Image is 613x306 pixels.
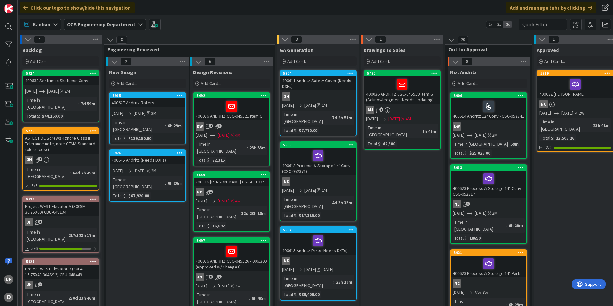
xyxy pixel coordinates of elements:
[194,273,269,281] div: JH
[468,149,492,157] div: $25.025.00
[121,58,131,65] span: 2
[379,107,383,112] span: 3
[211,222,226,229] div: 16,092
[112,119,165,133] div: Time in [GEOGRAPHIC_DATA]
[492,210,498,217] div: 2M
[282,212,296,219] div: Total $
[25,291,66,305] div: Time in [GEOGRAPHIC_DATA]
[506,2,596,13] div: Add and manage tabs by clicking
[107,46,267,53] span: Engineering Reviewed
[280,70,357,136] a: 5904400611 Andritz Safety Cover (Needs DXFs)DH[DATE][DATE]2MTime in [GEOGRAPHIC_DATA]:7d 8h 51mTo...
[475,289,489,295] i: Not Set
[112,135,126,142] div: Total $
[282,275,333,289] div: Time in [GEOGRAPHIC_DATA]
[248,144,267,151] div: 23h 53m
[151,167,156,174] div: 2M
[134,110,146,117] span: [DATE]
[109,149,186,202] a: 5926400645 Andritz (Needs DXFs)[DATE][DATE]2MTime in [GEOGRAPHIC_DATA]:6h 26mTotal $:$67,920.00
[23,202,99,216] div: Project WEST Elevator A (3009M - 30.75X60) CBU-048134
[25,281,33,289] div: JH
[196,188,204,196] div: DH
[322,102,327,109] div: 2M
[196,222,210,229] div: Total $
[196,157,210,164] div: Total $
[23,128,99,134] div: 5779
[22,196,99,253] a: 5626Project WEST Elevator A (3009M - 30.75X60) CBU-048134JHTime in [GEOGRAPHIC_DATA]:217d 23h 17m5/6
[453,140,508,148] div: Time in [GEOGRAPHIC_DATA]
[453,200,461,208] div: NC
[25,228,66,242] div: Time in [GEOGRAPHIC_DATA]
[127,192,151,199] div: $67,920.00
[282,111,330,125] div: Time in [GEOGRAPHIC_DATA]
[30,58,51,64] span: Add Card...
[194,93,269,120] div: 5492400036 ANDRITZ CSC-045521 Item C
[451,171,526,198] div: 400623 Process & Storage 14" Conv CSC-052317
[450,69,477,75] span: Not Andritz
[38,220,42,224] span: 3
[544,58,565,64] span: Add Card...
[453,122,461,131] div: BW
[592,122,611,129] div: 23h 41m
[247,144,248,151] span: :
[110,150,185,156] div: 5926
[194,172,269,186] div: 5839400516 [PERSON_NAME] CSC-051974
[367,71,440,76] div: 5490
[113,151,185,155] div: 5926
[4,4,13,13] img: Visit kanbanzone.com
[194,98,269,120] div: 400036 ANDRITZ CSC-045521 Item C
[217,124,222,128] span: 1
[330,114,331,121] span: :
[4,275,13,284] div: uh
[450,92,527,159] a: 5906400614 Andritz 12" Conv - CSC-052341BW[DATE][DATE]2MTime in [GEOGRAPHIC_DATA]:59mTotal $:$25....
[280,233,356,255] div: 400615 Andritz Parts (Needs DXFs)
[291,36,302,43] span: 3
[381,140,397,147] div: 42,300
[451,93,526,120] div: 5906400614 Andritz 12" Conv - CSC-052341
[451,250,526,277] div: 5921400623 Process & Storage 14" Parts
[25,113,39,120] div: Total $
[537,47,559,53] span: Approved
[23,71,99,76] div: 5924
[151,110,156,117] div: 3M
[451,200,526,208] div: NC
[297,291,321,298] div: $89,400.00
[453,132,465,139] span: [DATE]
[166,180,183,187] div: 6h 26m
[366,106,374,114] div: MJ
[282,196,330,210] div: Time in [GEOGRAPHIC_DATA]
[537,100,613,108] div: NC
[64,88,70,95] div: 2M
[25,166,70,180] div: Time in [GEOGRAPHIC_DATA]
[450,164,527,244] a: 5913400623 Process & Storage 14" Conv CSC-052317NC[DATE][DATE]2MTime in [GEOGRAPHIC_DATA]:6h 29mT...
[23,76,99,85] div: 400638 Sentrimax Shaftless Conv
[304,187,316,194] span: [DATE]
[235,198,241,204] div: 4W
[421,128,438,135] div: 1h 49m
[26,197,99,201] div: 5626
[194,93,269,98] div: 5492
[109,69,136,75] span: New Design
[23,218,99,226] div: JH
[25,88,37,95] span: [DATE]
[197,93,269,98] div: 5492
[117,81,137,86] span: Add Card...
[23,156,99,164] div: DH
[196,283,207,289] span: [DATE]
[25,156,33,164] div: DH
[366,124,420,138] div: Time in [GEOGRAPHIC_DATA]
[70,169,71,176] span: :
[40,113,64,120] div: $44,150.00
[22,70,99,122] a: 5924400638 Sentrimax Shaftless Conv[DATE][DATE]2MTime in [GEOGRAPHIC_DATA]:7d 59mTotal $:$44,150.00
[451,279,526,288] div: NC
[66,294,67,302] span: :
[39,113,40,120] span: :
[282,291,296,298] div: Total $
[280,141,357,221] a: 5905400613 Process & Storage 14" Conv (CSC-052371)NC[DATE][DATE]2MTime in [GEOGRAPHIC_DATA]:4d 3h...
[218,283,230,289] span: [DATE]
[475,132,487,139] span: [DATE]
[126,135,127,142] span: :
[366,115,378,122] span: [DATE]
[297,212,321,219] div: $17,115.00
[110,93,185,107] div: 5915400627 Andritz Rollers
